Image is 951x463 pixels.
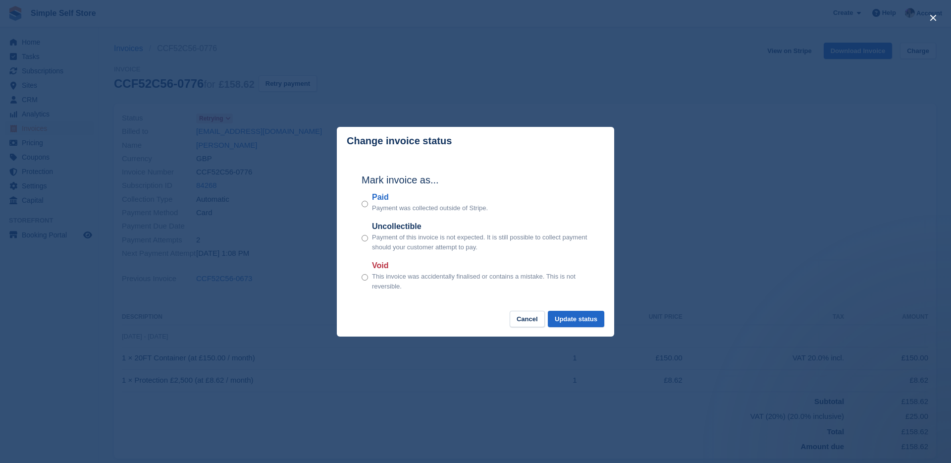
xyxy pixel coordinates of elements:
[372,232,589,252] p: Payment of this invoice is not expected. It is still possible to collect payment should your cust...
[372,221,589,232] label: Uncollectible
[372,272,589,291] p: This invoice was accidentally finalised or contains a mistake. This is not reversible.
[347,135,452,147] p: Change invoice status
[925,10,941,26] button: close
[372,260,589,272] label: Void
[372,191,488,203] label: Paid
[362,173,589,187] h2: Mark invoice as...
[510,311,545,327] button: Cancel
[548,311,604,327] button: Update status
[372,203,488,213] p: Payment was collected outside of Stripe.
